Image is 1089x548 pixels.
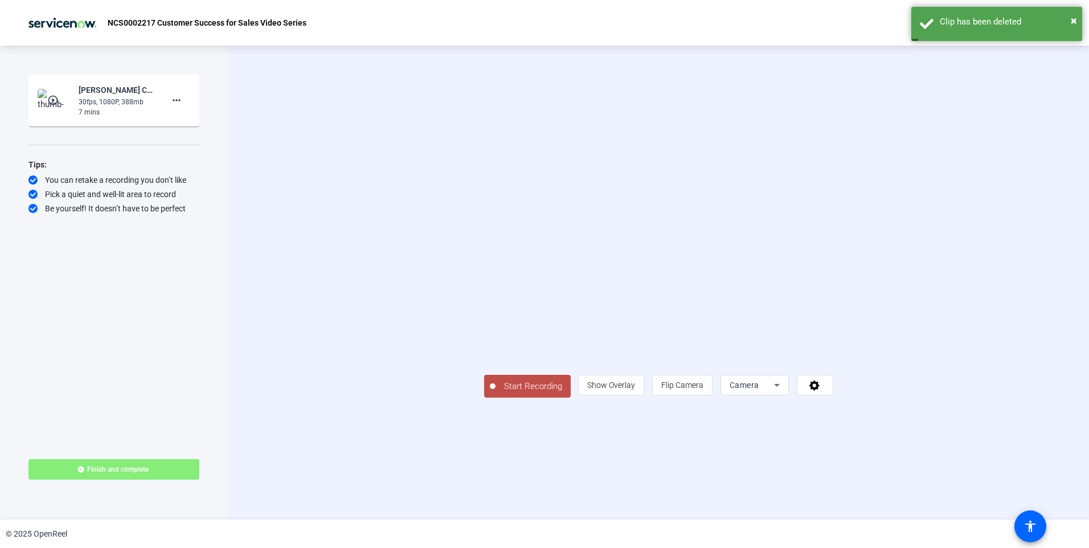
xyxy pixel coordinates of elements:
[1024,520,1037,533] mat-icon: accessibility
[28,189,199,200] div: Pick a quiet and well-lit area to record
[28,203,199,214] div: Be yourself! It doesn’t have to be perfect
[79,83,155,97] div: [PERSON_NAME] Count-NCS0002217 Customer Success for Sales Vi-NCS0002217 Customer Success for Sale...
[28,158,199,171] div: Tips:
[496,380,571,393] span: Start Recording
[730,381,759,390] span: Camera
[1071,12,1077,29] button: Close
[587,381,635,390] span: Show Overlay
[661,381,703,390] span: Flip Camera
[38,89,71,112] img: thumb-nail
[652,375,713,395] button: Flip Camera
[1071,14,1077,27] span: ×
[47,95,61,106] mat-icon: play_circle_outline
[6,528,67,540] div: © 2025 OpenReel
[23,11,102,34] img: OpenReel logo
[87,465,149,474] span: Finish and complete
[28,459,199,480] button: Finish and complete
[108,16,306,30] p: NCS0002217 Customer Success for Sales Video Series
[28,174,199,186] div: You can retake a recording you don’t like
[484,375,571,398] button: Start Recording
[170,93,183,107] mat-icon: more_horiz
[940,15,1074,28] div: Clip has been deleted
[79,107,155,117] div: 7 mins
[578,375,644,395] button: Show Overlay
[79,97,155,107] div: 30fps, 1080P, 388mb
